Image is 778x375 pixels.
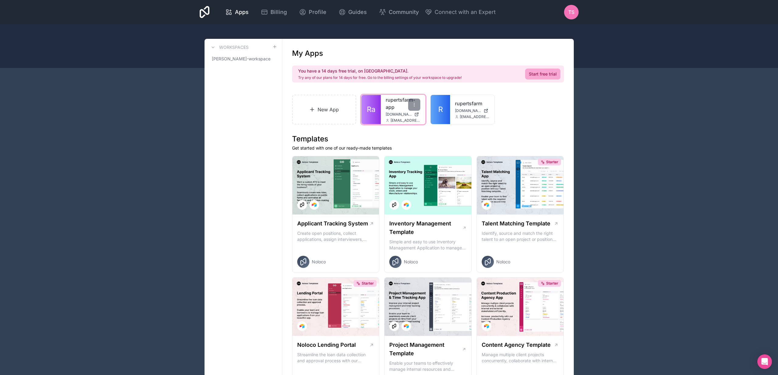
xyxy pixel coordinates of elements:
[482,352,559,364] p: Manage multiple client projects concurrently, collaborate with internal and external stakeholders...
[297,352,374,364] p: Streamline the loan data collection and approval process with our Lending Portal template.
[209,44,249,51] a: Workspaces
[362,281,374,286] span: Starter
[297,341,356,349] h1: Noloco Lending Portal
[496,259,510,265] span: Noloco
[455,108,490,113] a: [DOMAIN_NAME]
[404,259,418,265] span: Noloco
[292,145,564,151] p: Get started with one of our ready-made templates
[389,8,419,16] span: Community
[386,96,420,111] a: rupertsfarm-app
[219,44,249,50] h3: Workspaces
[361,95,381,124] a: Ra
[431,95,450,124] a: R
[389,341,462,358] h1: Project Management Template
[297,219,368,228] h1: Applicant Tracking System
[435,8,496,16] span: Connect with an Expert
[209,53,277,64] a: [PERSON_NAME]-workspace
[292,134,564,144] h1: Templates
[298,68,462,74] h2: You have a 14 days free trial, on [GEOGRAPHIC_DATA].
[404,324,409,329] img: Airtable Logo
[220,5,253,19] a: Apps
[484,202,489,207] img: Airtable Logo
[425,8,496,16] button: Connect with an Expert
[348,8,367,16] span: Guides
[546,281,558,286] span: Starter
[312,202,317,207] img: Airtable Logo
[455,100,490,107] a: rupertsfarm
[568,8,574,16] span: TS
[460,114,490,119] span: [EMAIL_ADDRESS][DOMAIN_NAME]
[298,75,462,80] p: Try any of our plans for 14 days for free. Go to the billing settings of your workspace to upgrade!
[391,118,420,123] span: [EMAIL_ADDRESS][DOMAIN_NAME]
[455,108,481,113] span: [DOMAIN_NAME]
[484,324,489,329] img: Airtable Logo
[482,341,551,349] h1: Content Agency Template
[389,239,466,251] p: Simple and easy to use Inventory Management Application to manage your stock, orders and Manufact...
[389,360,466,372] p: Enable your teams to effectively manage internal resources and execute client projects on time.
[270,8,287,16] span: Billing
[235,8,249,16] span: Apps
[482,219,550,228] h1: Talent Matching Template
[482,230,559,242] p: Identify, source and match the right talent to an open project or position with our Talent Matchi...
[386,112,412,117] span: [DOMAIN_NAME]
[438,105,443,114] span: R
[374,5,424,19] a: Community
[389,219,462,236] h1: Inventory Management Template
[525,69,560,79] a: Start free trial
[312,259,326,265] span: Noloco
[404,202,409,207] img: Airtable Logo
[256,5,292,19] a: Billing
[757,354,772,369] div: Open Intercom Messenger
[292,49,323,58] h1: My Apps
[334,5,372,19] a: Guides
[386,112,420,117] a: [DOMAIN_NAME]
[309,8,326,16] span: Profile
[300,324,305,329] img: Airtable Logo
[546,160,558,164] span: Starter
[294,5,331,19] a: Profile
[292,95,356,124] a: New App
[212,56,270,62] span: [PERSON_NAME]-workspace
[367,105,375,114] span: Ra
[297,230,374,242] p: Create open positions, collect applications, assign interviewers, centralise candidate feedback a...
